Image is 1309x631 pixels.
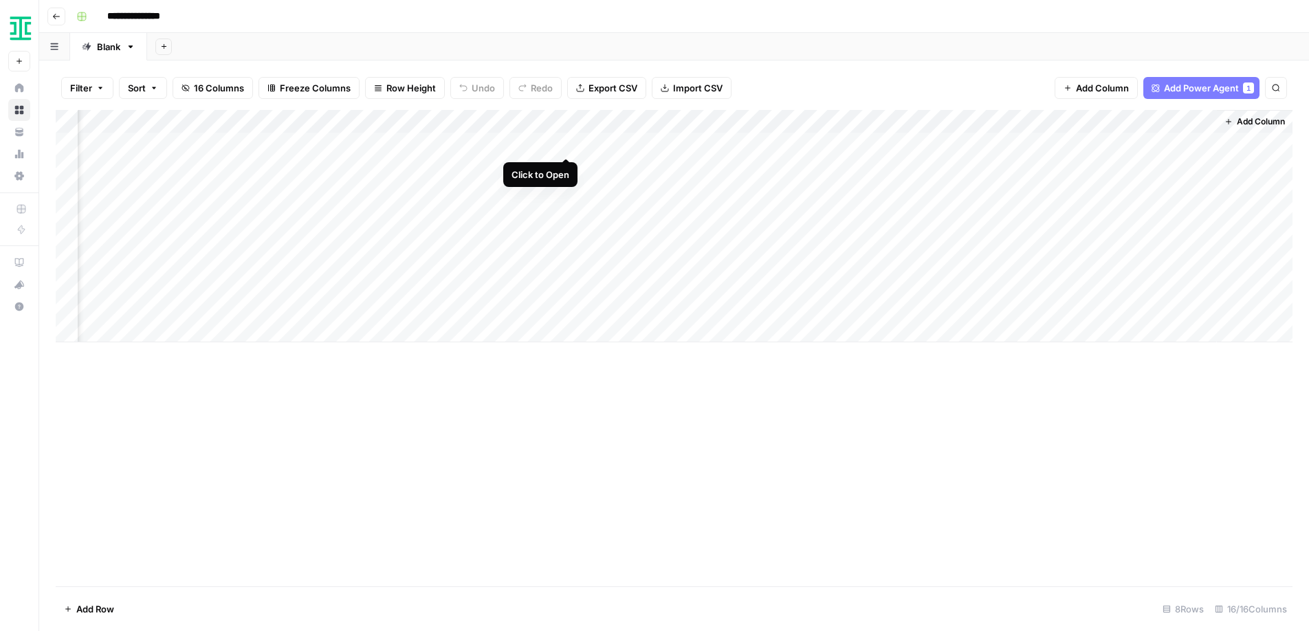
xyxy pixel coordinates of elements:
[1219,113,1290,131] button: Add Column
[8,143,30,165] a: Usage
[531,81,553,95] span: Redo
[8,274,30,296] button: What's new?
[258,77,360,99] button: Freeze Columns
[8,11,30,45] button: Workspace: Ironclad
[8,16,33,41] img: Ironclad Logo
[56,598,122,620] button: Add Row
[386,81,436,95] span: Row Height
[1157,598,1209,620] div: 8 Rows
[588,81,637,95] span: Export CSV
[128,81,146,95] span: Sort
[8,121,30,143] a: Your Data
[194,81,244,95] span: 16 Columns
[1076,81,1129,95] span: Add Column
[511,168,569,181] div: Click to Open
[70,33,147,60] a: Blank
[8,77,30,99] a: Home
[509,77,562,99] button: Redo
[1164,81,1239,95] span: Add Power Agent
[61,77,113,99] button: Filter
[9,274,30,295] div: What's new?
[76,602,114,616] span: Add Row
[1237,115,1285,128] span: Add Column
[567,77,646,99] button: Export CSV
[8,99,30,121] a: Browse
[119,77,167,99] button: Sort
[1243,82,1254,93] div: 1
[70,81,92,95] span: Filter
[472,81,495,95] span: Undo
[1143,77,1259,99] button: Add Power Agent1
[8,165,30,187] a: Settings
[652,77,731,99] button: Import CSV
[365,77,445,99] button: Row Height
[673,81,723,95] span: Import CSV
[1209,598,1292,620] div: 16/16 Columns
[450,77,504,99] button: Undo
[8,252,30,274] a: AirOps Academy
[280,81,351,95] span: Freeze Columns
[97,40,120,54] div: Blank
[173,77,253,99] button: 16 Columns
[1246,82,1251,93] span: 1
[1055,77,1138,99] button: Add Column
[8,296,30,318] button: Help + Support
